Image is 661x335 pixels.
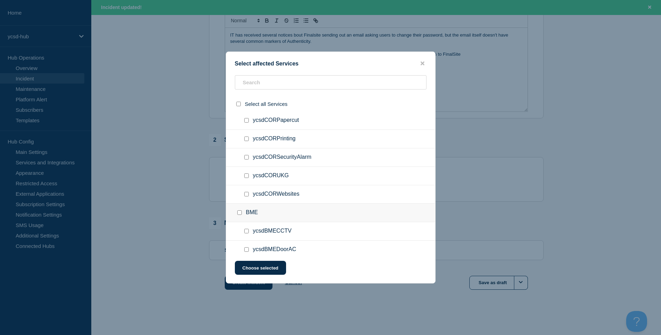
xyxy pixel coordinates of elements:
span: Select all Services [245,101,288,107]
button: Choose selected [235,261,286,275]
div: BME [226,204,435,222]
input: Search [235,75,426,89]
span: ycsdCORWebsites [253,191,300,198]
input: ycsdBMECCTV checkbox [244,229,249,233]
span: ycsdCORPrinting [253,135,296,142]
span: ycsdCORSecurityAlarm [253,154,312,161]
input: select all checkbox [236,102,241,106]
input: ycsdCORPrinting checkbox [244,137,249,141]
div: Select affected Services [226,60,435,67]
span: ycsdBMECCTV [253,228,292,235]
input: BME checkbox [237,210,242,215]
input: ycsdCORWebsites checkbox [244,192,249,196]
input: ycsdBMEDoorAC checkbox [244,247,249,252]
span: ycsdBMEDoorAC [253,246,296,253]
input: ycsdCORPapercut checkbox [244,118,249,123]
input: ycsdCORUKG checkbox [244,173,249,178]
input: ycsdCORSecurityAlarm checkbox [244,155,249,159]
span: ycsdCORUKG [253,172,289,179]
span: ycsdCORPapercut [253,117,299,124]
button: close button [418,60,426,67]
